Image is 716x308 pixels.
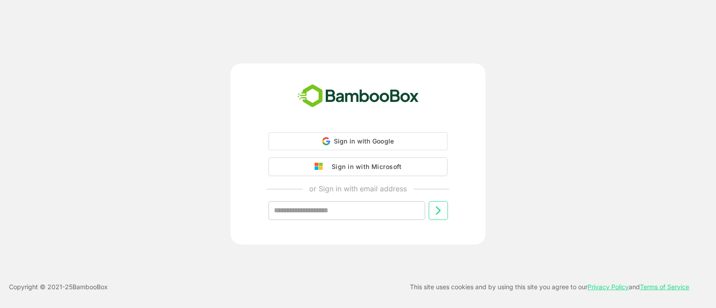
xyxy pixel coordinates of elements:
img: bamboobox [293,81,424,111]
p: This site uses cookies and by using this site you agree to our and [410,282,689,292]
a: Terms of Service [640,283,689,291]
div: Sign in with Google [268,132,447,150]
div: Sign in with Microsoft [327,161,401,173]
button: Sign in with Microsoft [268,157,447,176]
img: google [315,163,327,171]
span: Sign in with Google [334,137,394,145]
p: Copyright © 2021- 25 BambooBox [9,282,108,292]
a: Privacy Policy [588,283,629,291]
p: or Sign in with email address [309,183,407,194]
